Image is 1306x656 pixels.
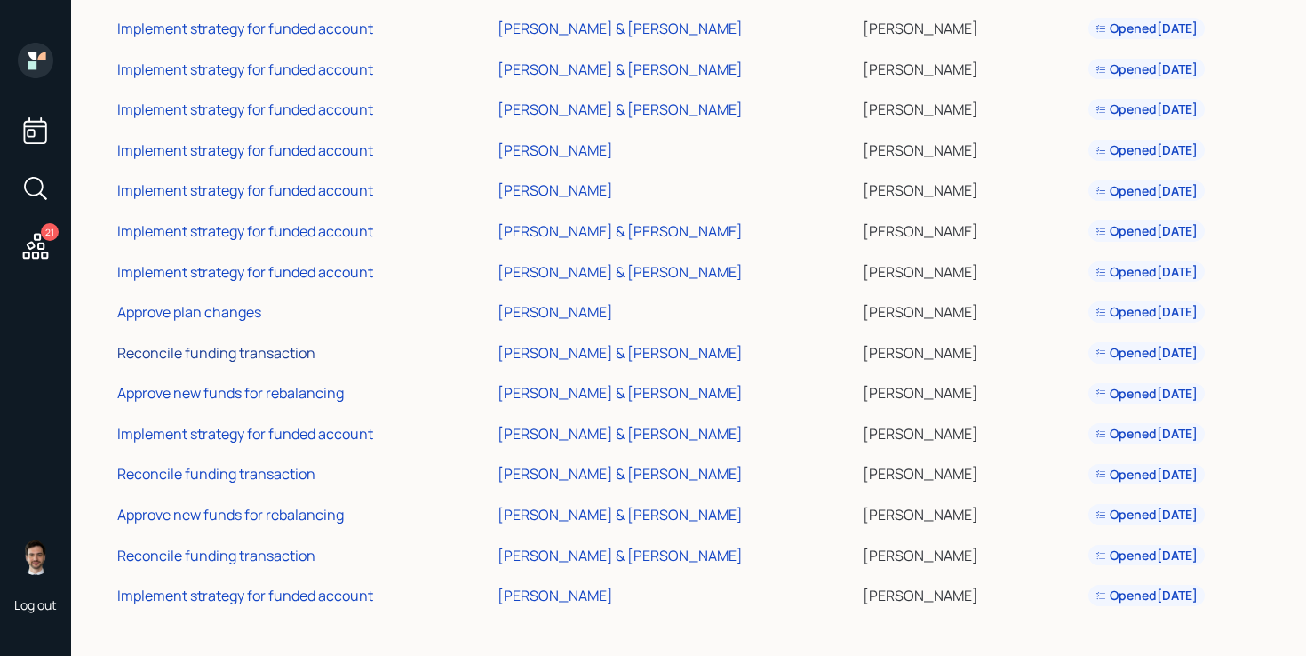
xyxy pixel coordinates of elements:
div: [PERSON_NAME] & [PERSON_NAME] [498,546,743,565]
div: [PERSON_NAME] & [PERSON_NAME] [498,383,743,403]
div: Opened [DATE] [1095,303,1198,321]
div: [PERSON_NAME] [498,586,613,605]
div: Implement strategy for funded account [117,424,373,444]
div: [PERSON_NAME] & [PERSON_NAME] [498,343,743,363]
td: [PERSON_NAME] [859,289,1085,330]
td: [PERSON_NAME] [859,249,1085,290]
div: 21 [41,223,59,241]
div: Implement strategy for funded account [117,221,373,241]
td: [PERSON_NAME] [859,5,1085,46]
div: Opened [DATE] [1095,222,1198,240]
div: Implement strategy for funded account [117,180,373,200]
td: [PERSON_NAME] [859,208,1085,249]
div: [PERSON_NAME] & [PERSON_NAME] [498,424,743,444]
div: [PERSON_NAME] & [PERSON_NAME] [498,221,743,241]
div: Opened [DATE] [1095,587,1198,604]
div: Opened [DATE] [1095,60,1198,78]
img: jonah-coleman-headshot.png [18,540,53,575]
div: Log out [14,596,57,613]
div: Opened [DATE] [1095,425,1198,443]
div: Opened [DATE] [1095,263,1198,281]
td: [PERSON_NAME] [859,330,1085,371]
div: Reconcile funding transaction [117,464,315,484]
td: [PERSON_NAME] [859,86,1085,127]
div: [PERSON_NAME] [498,180,613,200]
td: [PERSON_NAME] [859,46,1085,87]
div: Implement strategy for funded account [117,140,373,160]
td: [PERSON_NAME] [859,371,1085,412]
div: Opened [DATE] [1095,385,1198,403]
div: Reconcile funding transaction [117,546,315,565]
div: Opened [DATE] [1095,20,1198,37]
div: Implement strategy for funded account [117,19,373,38]
div: [PERSON_NAME] [498,140,613,160]
td: [PERSON_NAME] [859,572,1085,613]
div: [PERSON_NAME] & [PERSON_NAME] [498,19,743,38]
div: Opened [DATE] [1095,547,1198,564]
div: Opened [DATE] [1095,141,1198,159]
div: Opened [DATE] [1095,344,1198,362]
div: Opened [DATE] [1095,466,1198,484]
div: Opened [DATE] [1095,506,1198,524]
td: [PERSON_NAME] [859,127,1085,168]
div: [PERSON_NAME] & [PERSON_NAME] [498,100,743,119]
td: [PERSON_NAME] [859,532,1085,573]
div: Reconcile funding transaction [117,343,315,363]
div: [PERSON_NAME] & [PERSON_NAME] [498,464,743,484]
div: Implement strategy for funded account [117,586,373,605]
div: Implement strategy for funded account [117,100,373,119]
div: Opened [DATE] [1095,100,1198,118]
td: [PERSON_NAME] [859,452,1085,492]
div: [PERSON_NAME] & [PERSON_NAME] [498,262,743,282]
div: [PERSON_NAME] & [PERSON_NAME] [498,505,743,524]
div: [PERSON_NAME] [498,302,613,322]
div: Implement strategy for funded account [117,60,373,79]
div: Approve plan changes [117,302,261,322]
td: [PERSON_NAME] [859,168,1085,209]
div: Implement strategy for funded account [117,262,373,282]
div: [PERSON_NAME] & [PERSON_NAME] [498,60,743,79]
div: Approve new funds for rebalancing [117,505,344,524]
div: Opened [DATE] [1095,182,1198,200]
td: [PERSON_NAME] [859,411,1085,452]
td: [PERSON_NAME] [859,492,1085,532]
div: Approve new funds for rebalancing [117,383,344,403]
